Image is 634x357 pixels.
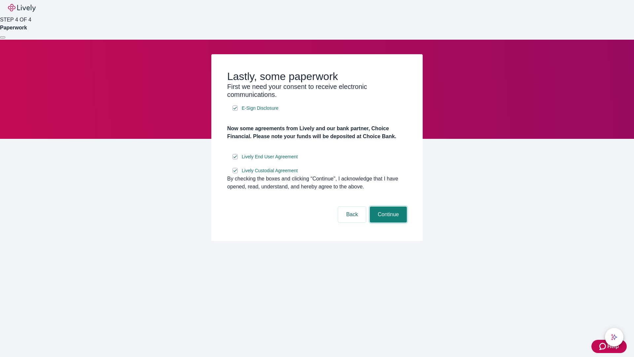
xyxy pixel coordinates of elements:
[227,175,407,191] div: By checking the boxes and clicking “Continue", I acknowledge that I have opened, read, understand...
[605,328,623,346] button: chat
[242,153,298,160] span: Lively End User Agreement
[242,167,298,174] span: Lively Custodial Agreement
[599,342,607,350] svg: Zendesk support icon
[611,334,617,340] svg: Lively AI Assistant
[338,207,366,222] button: Back
[370,207,407,222] button: Continue
[591,340,627,353] button: Zendesk support iconHelp
[242,105,278,112] span: E-Sign Disclosure
[227,83,407,99] h3: First we need your consent to receive electronic communications.
[8,4,36,12] img: Lively
[607,342,619,350] span: Help
[240,153,299,161] a: e-sign disclosure document
[240,167,299,175] a: e-sign disclosure document
[240,104,280,112] a: e-sign disclosure document
[227,70,407,83] h2: Lastly, some paperwork
[227,125,407,140] h4: Now some agreements from Lively and our bank partner, Choice Financial. Please note your funds wi...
